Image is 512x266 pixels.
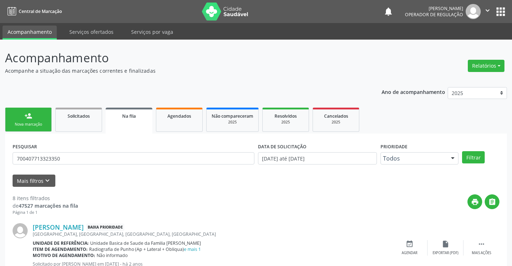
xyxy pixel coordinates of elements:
div: Nova marcação [10,122,46,127]
i: event_available [406,240,414,248]
div: Agendar [402,251,418,256]
input: Selecione um intervalo [258,152,377,164]
i: print [471,198,479,206]
div: 2025 [212,120,253,125]
a: Serviços ofertados [64,26,119,38]
a: Serviços por vaga [126,26,178,38]
button: print [467,194,482,209]
button: Filtrar [462,151,485,163]
b: Motivo de agendamento: [33,252,95,258]
div: person_add [24,112,32,120]
img: img [13,223,28,238]
label: PESQUISAR [13,141,37,152]
a: e mais 1 [184,246,201,252]
i:  [488,198,496,206]
input: Nome, CNS [13,152,254,164]
button: Relatórios [468,60,504,72]
i: keyboard_arrow_down [43,177,51,185]
button:  [485,194,499,209]
span: Central de Marcação [19,8,62,14]
span: Operador de regulação [405,12,463,18]
div: 2025 [318,120,354,125]
div: 2025 [268,120,304,125]
a: [PERSON_NAME] [33,223,84,231]
a: Central de Marcação [5,5,62,17]
button: notifications [383,6,393,17]
div: [PERSON_NAME] [405,5,463,12]
span: Não informado [97,252,128,258]
span: Cancelados [324,113,348,119]
span: Agendados [167,113,191,119]
b: Item de agendamento: [33,246,88,252]
span: Unidade Basica de Saude da Familia [PERSON_NAME] [90,240,201,246]
label: Prioridade [380,141,407,152]
p: Acompanhamento [5,49,356,67]
span: Baixa Prioridade [86,224,124,231]
button:  [481,4,494,19]
span: Na fila [122,113,136,119]
i:  [478,240,485,248]
a: Acompanhamento [3,26,57,40]
span: Radiografia de Punho (Ap + Lateral + Obliqua) [89,246,201,252]
div: Mais ações [472,251,491,256]
button: Mais filtroskeyboard_arrow_down [13,175,55,187]
button: apps [494,5,507,18]
div: [GEOGRAPHIC_DATA], [GEOGRAPHIC_DATA], [GEOGRAPHIC_DATA], [GEOGRAPHIC_DATA] [33,231,392,237]
label: DATA DE SOLICITAÇÃO [258,141,306,152]
span: Todos [383,155,444,162]
div: Página 1 de 1 [13,209,78,216]
span: Solicitados [68,113,90,119]
b: Unidade de referência: [33,240,89,246]
p: Ano de acompanhamento [382,87,445,96]
p: Acompanhe a situação das marcações correntes e finalizadas [5,67,356,75]
span: Resolvidos [275,113,297,119]
div: 8 itens filtrados [13,194,78,202]
span: Não compareceram [212,113,253,119]
div: Exportar (PDF) [433,251,458,256]
i:  [484,6,492,14]
strong: 47527 marcações na fila [19,202,78,209]
div: de [13,202,78,209]
i: insert_drive_file [442,240,449,248]
img: img [466,4,481,19]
